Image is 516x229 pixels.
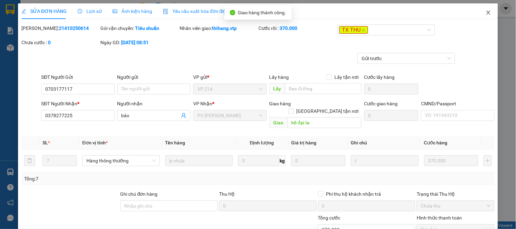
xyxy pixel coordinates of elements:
div: Cước rồi : [259,24,336,32]
div: [PERSON_NAME]: [21,24,99,32]
span: edit [21,9,26,14]
div: Người gửi [117,73,190,81]
span: kg [279,155,286,166]
span: PV Gia Nghĩa [197,110,262,121]
label: Hình thức thanh toán [417,215,462,221]
span: Nơi gửi: [7,47,14,57]
span: Giao hàng thành công. [238,10,286,15]
span: close [486,10,491,15]
input: Dọc đường [287,117,362,128]
span: PV [PERSON_NAME] [23,48,49,55]
input: Ghi chú đơn hàng [120,200,218,211]
span: VP Nhận [193,101,212,106]
span: Đơn vị tính [82,140,108,145]
div: CMND/Passport [421,100,494,107]
span: close [362,29,365,32]
span: SỬA ĐƠN HÀNG [21,8,67,14]
span: Giao [269,117,287,128]
span: Định lượng [250,140,274,145]
span: Hàng thông thường [86,156,156,166]
strong: CÔNG TY TNHH [GEOGRAPHIC_DATA] 214 QL13 - P.26 - Q.BÌNH THẠNH - TP HCM 1900888606 [18,11,55,36]
img: icon [163,9,168,14]
b: 370.000 [280,25,297,31]
span: clock-circle [78,9,82,14]
img: logo [7,15,16,32]
span: [GEOGRAPHIC_DATA] tận nơi [294,107,362,115]
span: TX THU [339,26,368,34]
button: Close [479,3,498,22]
span: Cước hàng [424,140,448,145]
div: Trạng thái Thu Hộ [417,190,494,198]
div: Gói vận chuyển: [101,24,178,32]
b: [DATE] 08:51 [121,40,149,45]
span: Gửi trước [362,53,451,64]
div: SĐT Người Gửi [41,73,114,81]
span: Giao hàng [269,101,291,106]
button: plus [484,155,492,166]
div: Ngày GD: [101,39,178,46]
b: thihang.vtp [212,25,237,31]
button: delete [24,155,35,166]
span: picture [113,9,117,14]
span: Nơi nhận: [52,47,63,57]
span: Tổng cước [318,215,340,221]
span: VP 214 [197,84,262,94]
label: Ghi chú đơn hàng [120,191,158,197]
input: Cước lấy hàng [364,84,419,94]
input: Dọc đường [285,83,362,94]
span: Chưa thu [421,201,490,211]
div: Tổng: 7 [24,175,200,182]
input: VD: Bàn, Ghế [165,155,233,166]
input: Cước giao hàng [364,110,419,121]
span: Lấy [269,83,285,94]
strong: BIÊN NHẬN GỬI HÀNG HOÁ [23,41,79,46]
input: 0 [291,155,346,166]
span: Giá trị hàng [291,140,316,145]
b: 0 [48,40,51,45]
div: VP gửi [193,73,266,81]
label: Cước lấy hàng [364,74,395,80]
span: GN10250243 [68,25,96,31]
div: SĐT Người Nhận [41,100,114,107]
b: 21410250614 [59,25,89,31]
span: 17:28:44 [DATE] [65,31,96,36]
span: Yêu cầu xuất hóa đơn điện tử [163,8,235,14]
b: Tiêu chuẩn [135,25,160,31]
label: Cước giao hàng [364,101,398,106]
div: Người nhận [117,100,190,107]
span: Ảnh kiện hàng [113,8,152,14]
span: Lịch sử [78,8,102,14]
input: Ghi Chú [351,155,419,166]
span: SL [43,140,48,145]
span: user-add [181,113,186,118]
span: Tên hàng [165,140,185,145]
div: Chưa cước : [21,39,99,46]
span: Phí thu hộ khách nhận trả [323,190,384,198]
span: Lấy hàng [269,74,289,80]
span: Lấy tận nơi [332,73,362,81]
th: Ghi chú [348,136,421,149]
input: 0 [424,155,479,166]
span: Thu Hộ [219,191,235,197]
span: check-circle [230,10,235,15]
div: Nhân viên giao: [180,24,257,32]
